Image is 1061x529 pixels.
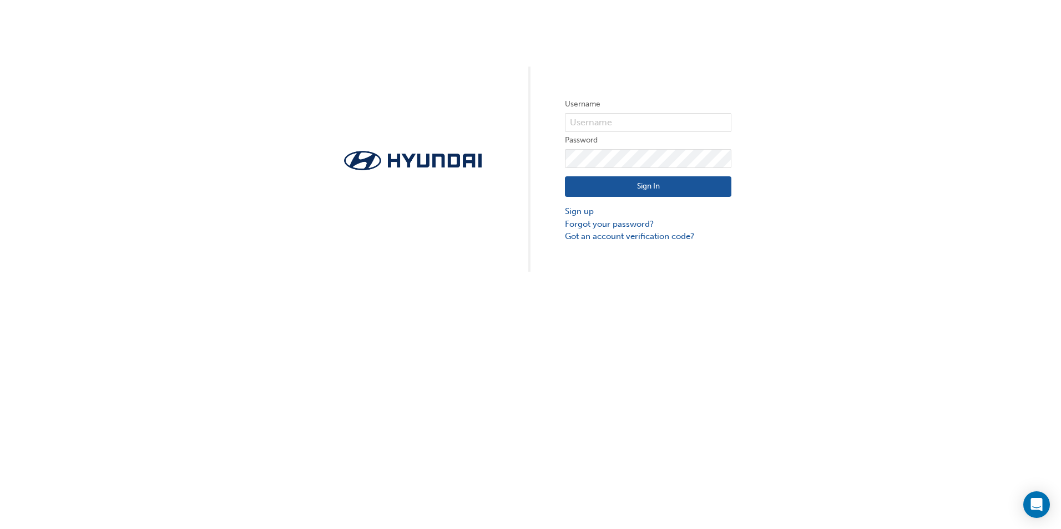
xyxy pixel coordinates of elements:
[565,205,731,218] a: Sign up
[330,147,496,174] img: Trak
[565,176,731,197] button: Sign In
[565,218,731,231] a: Forgot your password?
[565,230,731,243] a: Got an account verification code?
[565,113,731,132] input: Username
[565,134,731,147] label: Password
[565,98,731,111] label: Username
[1023,491,1050,518] div: Open Intercom Messenger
